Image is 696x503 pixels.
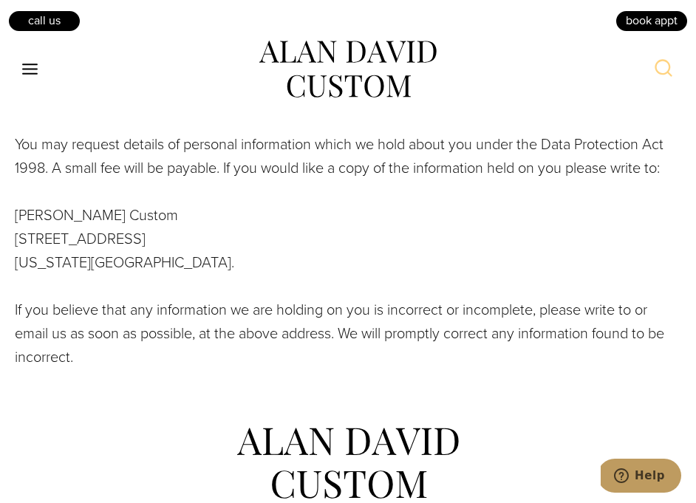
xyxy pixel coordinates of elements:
p: You may request details of personal information which we hold about you under the Data Protection... [15,132,681,179]
img: alan david custom [259,41,437,98]
p: [PERSON_NAME] Custom [STREET_ADDRESS] [US_STATE][GEOGRAPHIC_DATA]. [15,203,681,274]
p: If you believe that any information we are holding on you is incorrect or incomplete, please writ... [15,298,681,369]
a: Call Us [7,10,81,32]
button: Open menu [15,56,46,83]
iframe: Opens a widget where you can chat to one of our agents [601,459,681,496]
button: View Search Form [646,52,681,87]
a: book appt [615,10,689,32]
